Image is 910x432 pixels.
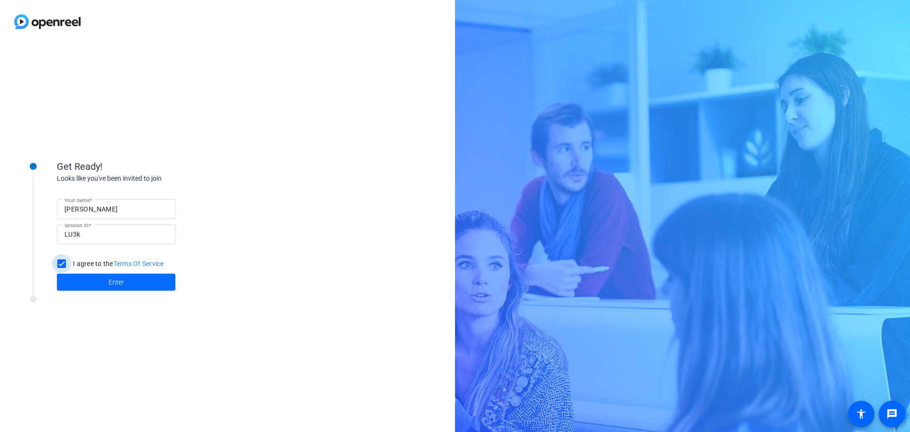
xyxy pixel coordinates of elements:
[113,260,164,267] a: Terms Of Service
[57,159,246,174] div: Get Ready!
[109,277,124,287] span: Enter
[64,197,90,203] mat-label: Your name
[71,259,164,268] label: I agree to the
[855,408,867,420] mat-icon: accessibility
[57,174,246,184] div: Looks like you've been invited to join
[886,408,898,420] mat-icon: message
[64,222,89,228] mat-label: Session ID
[57,274,175,291] button: Enter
